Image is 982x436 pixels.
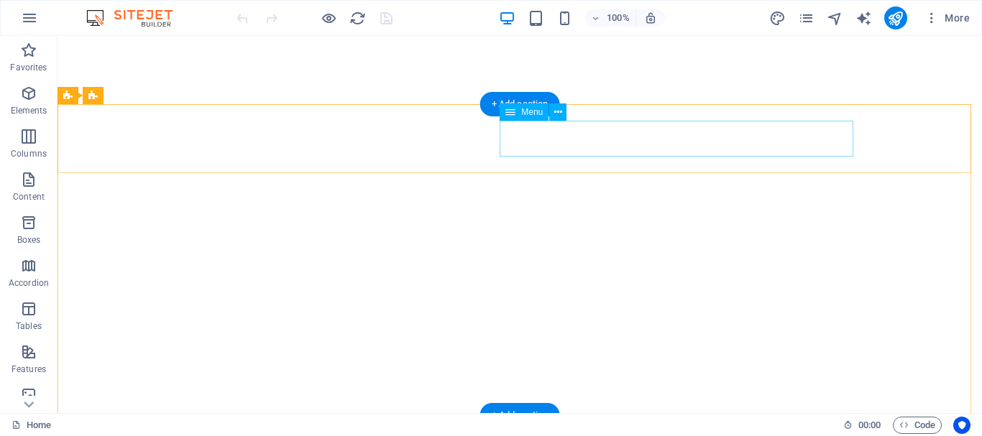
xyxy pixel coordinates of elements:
h6: Session time [843,417,881,434]
span: : [868,419,871,430]
button: More [919,6,976,29]
p: Elements [11,105,47,116]
img: Editor Logo [83,9,191,27]
span: Code [899,417,935,434]
p: Columns [11,148,47,159]
p: Boxes [17,234,41,246]
p: Favorites [10,62,47,73]
div: + Add section [480,403,560,427]
button: reload [349,9,366,27]
button: Code [893,417,942,434]
button: navigator [827,9,844,27]
p: Features [12,363,46,375]
p: Content [13,191,45,203]
a: Click to cancel selection. Double-click to open Pages [12,417,51,434]
button: 100% [585,9,636,27]
p: Tables [16,320,42,332]
div: + Add section [480,92,560,116]
button: text_generator [855,9,873,27]
button: design [769,9,786,27]
p: Accordion [9,277,49,289]
span: 00 00 [858,417,881,434]
i: On resize automatically adjust zoom level to fit chosen device. [644,11,657,24]
button: Usercentrics [953,417,970,434]
span: More [924,11,970,25]
button: publish [884,6,907,29]
span: Menu [521,108,543,116]
button: pages [798,9,815,27]
h6: 100% [607,9,630,27]
i: Publish [887,10,904,27]
i: Reload page [349,10,366,27]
